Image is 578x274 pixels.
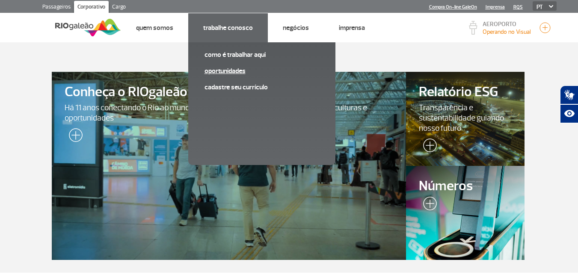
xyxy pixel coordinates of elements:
a: Trabalhe Conosco [203,24,253,32]
span: Conheça o RIOgaleão [65,85,394,100]
a: Quem Somos [136,24,173,32]
img: leia-mais [419,197,437,214]
a: Relatório ESGTransparência e sustentabilidade guiando nosso futuro [406,72,524,166]
span: Números [419,179,511,194]
div: Plugin de acessibilidade da Hand Talk. [560,85,578,123]
a: Como é trabalhar aqui [205,50,319,59]
a: Compra On-line GaleOn [429,4,477,10]
img: leia-mais [65,128,83,145]
a: Conheça o RIOgaleãoHá 11 anos conectando o Rio ao mundo e sendo a porta de entrada para pessoas, ... [52,72,406,260]
button: Abrir tradutor de língua de sinais. [560,85,578,104]
a: Imprensa [486,4,505,10]
p: AEROPORTO [483,21,531,27]
a: Corporativo [74,1,109,15]
a: Passageiros [39,1,74,15]
a: Oportunidades [205,66,319,76]
button: Abrir recursos assistivos. [560,104,578,123]
span: Relatório ESG [419,85,511,100]
a: Cargo [109,1,129,15]
a: Negócios [283,24,309,32]
img: leia-mais [419,138,437,156]
p: Visibilidade de 8000m [483,27,531,36]
a: Números [406,166,524,260]
span: Transparência e sustentabilidade guiando nosso futuro [419,103,511,133]
span: Há 11 anos conectando o Rio ao mundo e sendo a porta de entrada para pessoas, culturas e oportuni... [65,103,394,123]
a: Cadastre seu currículo [205,82,319,92]
a: Imprensa [339,24,365,32]
a: RQS [513,4,523,10]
